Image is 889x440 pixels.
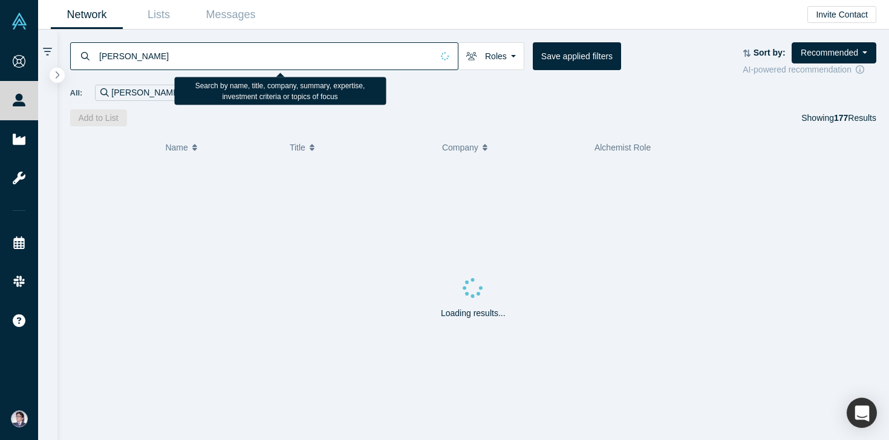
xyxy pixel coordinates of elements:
[533,42,621,70] button: Save applied filters
[290,135,305,160] span: Title
[11,13,28,30] img: Alchemist Vault Logo
[754,48,786,57] strong: Sort by:
[290,135,429,160] button: Title
[834,113,848,123] strong: 177
[165,135,277,160] button: Name
[98,42,432,70] input: Search by name, title, company, summary, expertise, investment criteria or topics of focus
[441,307,506,320] p: Loading results...
[195,1,267,29] a: Messages
[807,6,876,23] button: Invite Contact
[11,410,28,427] img: Yasuhiro Kawakami's Account
[594,143,651,152] span: Alchemist Role
[743,63,876,76] div: AI-powered recommendation
[458,42,524,70] button: Roles
[95,85,195,101] div: [PERSON_NAME]
[834,113,876,123] span: Results
[70,109,127,126] button: Add to List
[442,135,478,160] span: Company
[792,42,876,63] button: Recommended
[181,86,190,100] button: Remove Filter
[51,1,123,29] a: Network
[165,135,187,160] span: Name
[70,87,83,99] span: All:
[123,1,195,29] a: Lists
[442,135,582,160] button: Company
[801,109,876,126] div: Showing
